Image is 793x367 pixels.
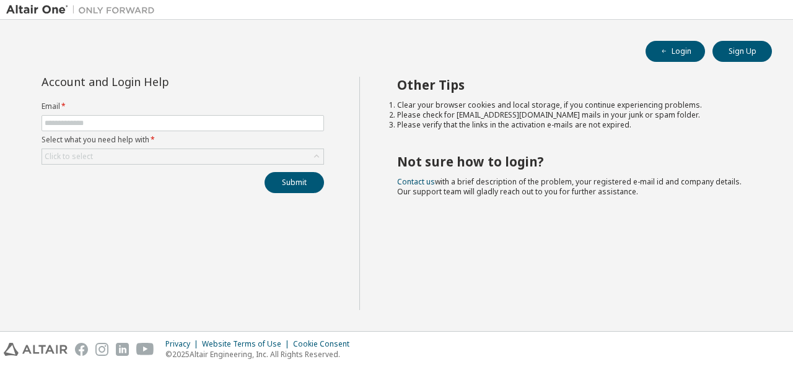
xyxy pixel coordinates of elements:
div: Privacy [165,339,202,349]
a: Contact us [397,176,435,187]
li: Clear your browser cookies and local storage, if you continue experiencing problems. [397,100,750,110]
button: Submit [265,172,324,193]
button: Login [646,41,705,62]
p: © 2025 Altair Engineering, Inc. All Rights Reserved. [165,349,357,360]
div: Click to select [45,152,93,162]
label: Email [42,101,324,111]
img: altair_logo.svg [4,343,68,356]
div: Click to select [42,149,323,164]
img: Altair One [6,4,161,16]
img: instagram.svg [95,343,108,356]
div: Account and Login Help [42,77,268,87]
span: with a brief description of the problem, your registered e-mail id and company details. Our suppo... [397,176,742,197]
button: Sign Up [712,41,772,62]
div: Cookie Consent [293,339,357,349]
img: facebook.svg [75,343,88,356]
img: youtube.svg [136,343,154,356]
li: Please check for [EMAIL_ADDRESS][DOMAIN_NAME] mails in your junk or spam folder. [397,110,750,120]
li: Please verify that the links in the activation e-mails are not expired. [397,120,750,130]
h2: Other Tips [397,77,750,93]
img: linkedin.svg [116,343,129,356]
h2: Not sure how to login? [397,153,750,170]
label: Select what you need help with [42,135,324,145]
div: Website Terms of Use [202,339,293,349]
